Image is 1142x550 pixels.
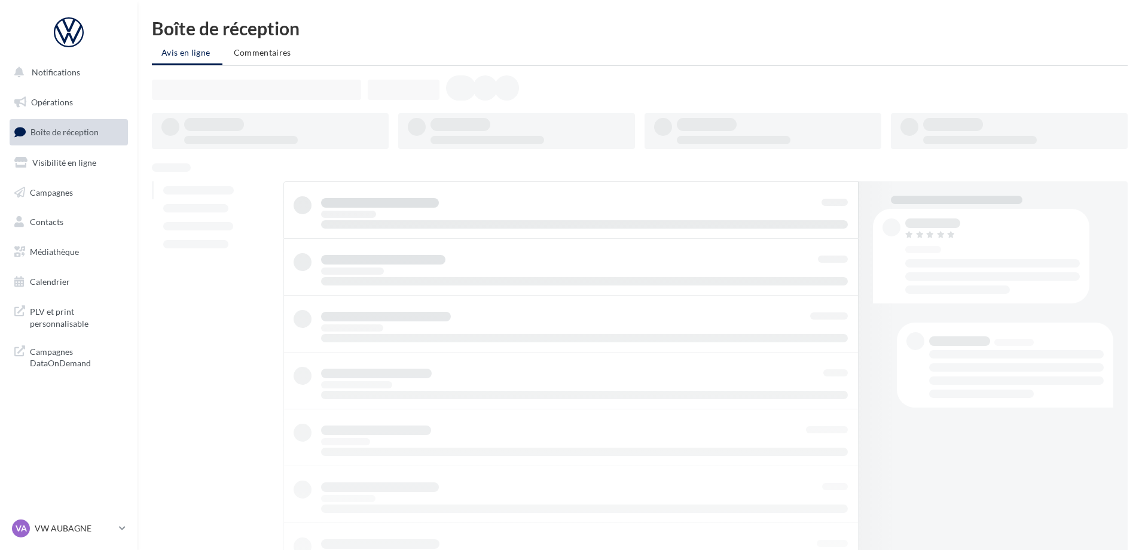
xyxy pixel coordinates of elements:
span: Notifications [32,67,80,77]
button: Notifications [7,60,126,85]
span: Commentaires [234,47,291,57]
span: Calendrier [30,276,70,287]
span: VA [16,522,27,534]
a: Campagnes [7,180,130,205]
span: Campagnes DataOnDemand [30,344,123,369]
p: VW AUBAGNE [35,522,114,534]
span: Contacts [30,217,63,227]
span: Médiathèque [30,247,79,257]
span: Visibilité en ligne [32,157,96,168]
a: Médiathèque [7,239,130,265]
a: Boîte de réception [7,119,130,145]
a: Calendrier [7,269,130,294]
span: Opérations [31,97,73,107]
a: Contacts [7,209,130,235]
a: Opérations [7,90,130,115]
span: PLV et print personnalisable [30,303,123,329]
div: Boîte de réception [152,19,1128,37]
a: PLV et print personnalisable [7,299,130,334]
a: Visibilité en ligne [7,150,130,175]
a: Campagnes DataOnDemand [7,339,130,374]
span: Campagnes [30,187,73,197]
a: VA VW AUBAGNE [10,517,128,540]
span: Boîte de réception [30,127,99,137]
